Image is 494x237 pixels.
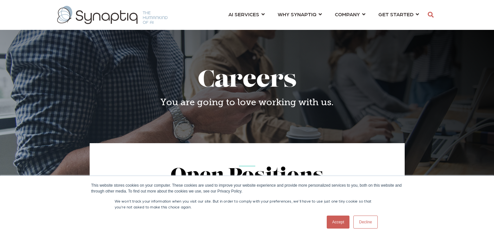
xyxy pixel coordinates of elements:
[335,10,360,19] span: COMPANY
[378,8,419,20] a: GET STARTED
[57,6,168,24] img: synaptiq logo-1
[278,8,322,20] a: WHY SYNAPTIQ
[335,8,365,20] a: COMPANY
[95,68,400,94] h1: Careers
[378,10,413,19] span: GET STARTED
[228,8,265,20] a: AI SERVICES
[95,97,400,108] h4: You are going to love working with us.
[111,166,384,188] h2: Open Positions
[353,216,377,229] a: Decline
[222,3,425,27] nav: menu
[327,216,350,229] a: Accept
[228,10,259,19] span: AI SERVICES
[115,198,380,210] p: We won't track your information when you visit our site. But in order to comply with your prefere...
[91,182,403,194] div: This website stores cookies on your computer. These cookies are used to improve your website expe...
[278,10,316,19] span: WHY SYNAPTIQ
